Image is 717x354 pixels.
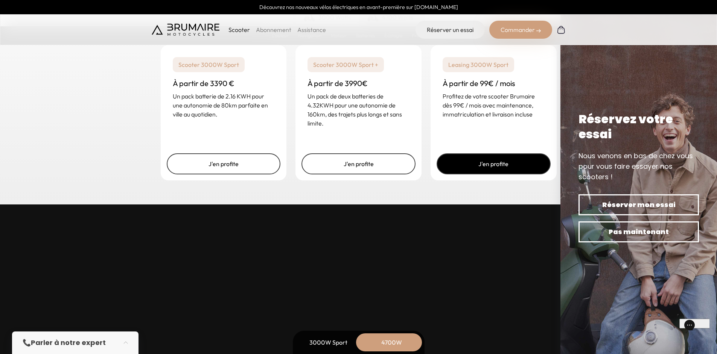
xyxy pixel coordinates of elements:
a: Assistance [297,26,326,33]
img: right-arrow-2.png [536,29,541,33]
img: Panier [557,25,566,34]
p: Scooter [228,25,250,34]
a: Réserver un essai [416,21,485,39]
a: Abonnement [256,26,291,33]
div: 4700W [362,333,422,351]
h3: À partir de 3990€ [308,78,409,89]
p: Scooter 3000W Sport + [308,57,384,72]
a: J'en profite [167,153,281,174]
div: Commander [489,21,552,39]
p: Profitez de votre scooter Brumaire dès 99€ / mois avec maintenance, immatriculation et livraison ... [443,92,545,119]
p: Un pack de deux batteries de 4.32KWH pour une autonomie de 160km, des trajets plus longs et sans ... [308,92,409,128]
h3: À partir de 3390 € [173,78,275,89]
a: J'en profite [437,153,551,174]
a: J'en profite [301,153,416,174]
p: Leasing 3000W Sport [443,57,514,72]
iframe: Gorgias live chat messenger [679,319,709,346]
p: Un pack batterie de 2.16 KWH pour une autonomie de 80km parfaite en ville au quotidien. [173,92,275,119]
p: Scooter 3000W Sport [173,57,245,72]
img: Brumaire Motocycles [152,24,219,36]
div: 3000W Sport [298,333,359,351]
h3: À partir de 99€ / mois [443,78,545,89]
